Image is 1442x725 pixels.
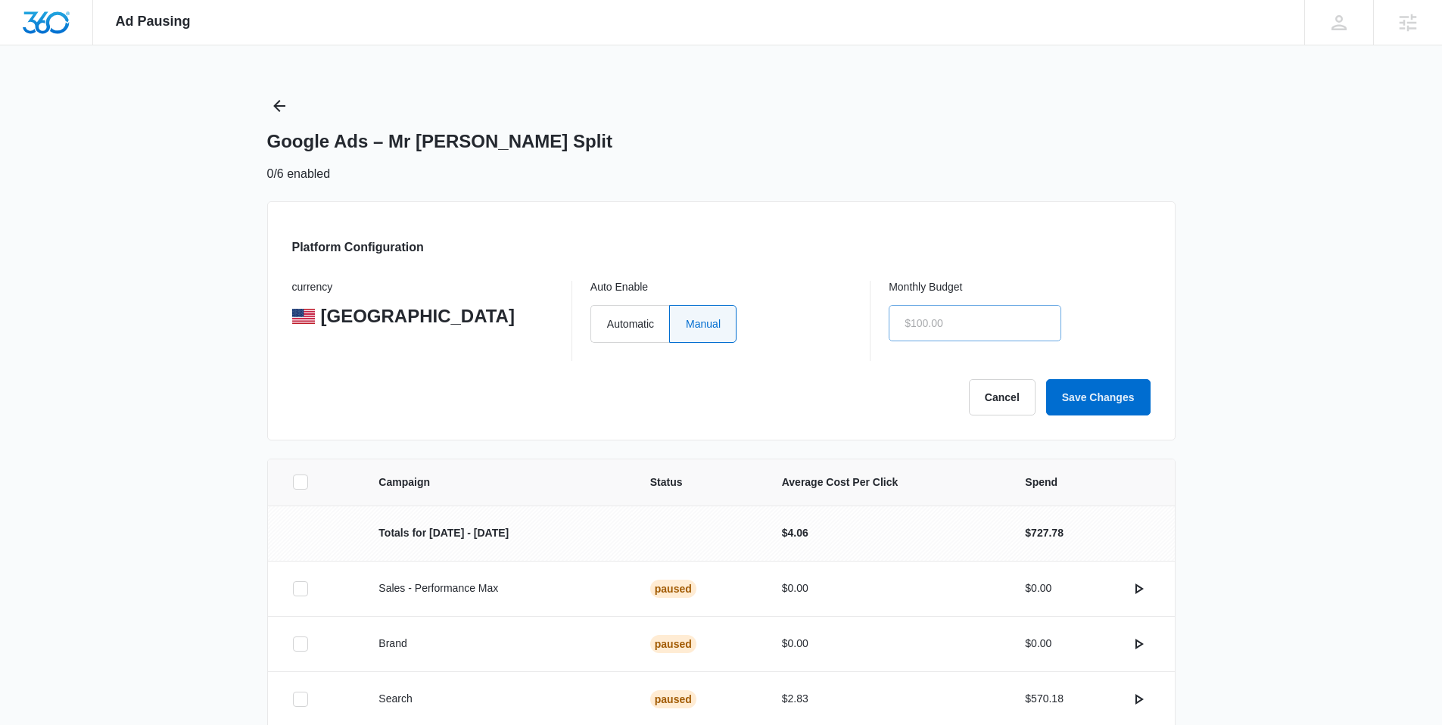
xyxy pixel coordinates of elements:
[590,305,669,343] label: Automatic
[1046,379,1151,415] button: Save Changes
[1126,687,1151,711] button: actions.activate
[669,305,737,343] label: Manual
[1025,525,1064,541] p: $727.78
[1126,577,1151,601] button: actions.activate
[378,636,613,652] p: Brand
[782,475,989,490] span: Average Cost Per Click
[378,691,613,707] p: Search
[1025,475,1150,490] span: Spend
[267,165,331,183] p: 0/6 enabled
[650,580,696,598] div: Paused
[292,281,553,294] p: currency
[889,305,1061,341] input: $100.00
[969,379,1036,415] button: Cancel
[321,305,515,328] p: [GEOGRAPHIC_DATA]
[782,691,989,707] p: $2.83
[889,281,1150,294] p: Monthly Budget
[292,309,315,324] img: United States
[267,130,612,153] h1: Google Ads – Mr [PERSON_NAME] Split
[1025,580,1051,596] p: $0.00
[782,580,989,596] p: $0.00
[292,238,424,257] h3: Platform Configuration
[378,475,613,490] span: Campaign
[650,475,746,490] span: Status
[378,525,613,541] p: Totals for [DATE] - [DATE]
[650,635,696,653] div: Paused
[1025,636,1051,652] p: $0.00
[590,281,852,294] p: Auto Enable
[650,690,696,708] div: Paused
[782,525,989,541] p: $4.06
[267,94,291,118] button: Back
[782,636,989,652] p: $0.00
[1025,691,1064,707] p: $570.18
[378,580,613,596] p: Sales - Performance Max
[116,14,191,30] span: Ad Pausing
[1126,632,1151,656] button: actions.activate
